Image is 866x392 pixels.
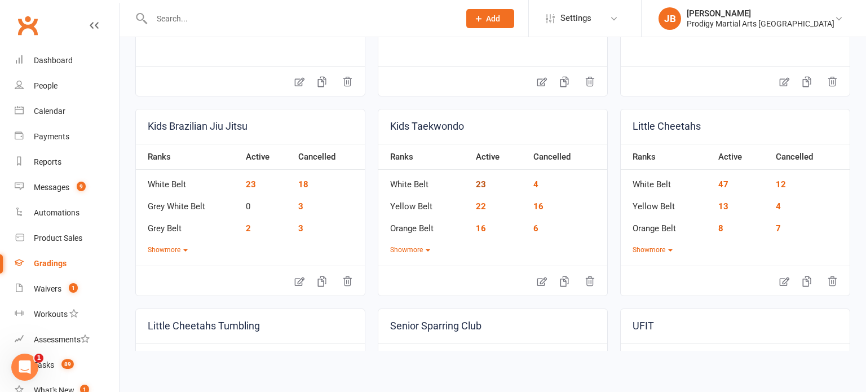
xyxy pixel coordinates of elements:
[15,149,119,175] a: Reports
[34,360,54,369] div: Tasks
[687,19,834,29] div: Prodigy Martial Arts [GEOGRAPHIC_DATA]
[34,183,69,192] div: Messages
[148,245,188,256] button: Showmore
[240,144,293,170] th: Active
[533,201,544,212] a: 16
[298,201,303,212] a: 3
[621,144,713,170] th: Ranks
[15,99,119,124] a: Calendar
[34,208,79,217] div: Automations
[34,335,90,344] div: Assessments
[476,223,486,234] a: 16
[621,109,850,144] a: Little Cheetahs
[621,192,713,214] td: Yellow Belt
[533,343,607,369] th: Cancelled
[34,310,68,319] div: Workouts
[776,223,781,234] a: 7
[136,144,240,170] th: Ranks
[687,8,834,19] div: [PERSON_NAME]
[15,353,119,378] a: Tasks 89
[15,302,119,327] a: Workouts
[621,309,850,343] a: UFIT
[34,284,61,293] div: Waivers
[77,182,86,191] span: 9
[486,14,500,23] span: Add
[776,179,786,190] a: 12
[378,214,470,236] td: Orange Belt
[776,201,781,212] a: 4
[378,109,607,144] a: Kids Taekwondo
[390,245,430,256] button: Showmore
[34,56,73,65] div: Dashboard
[61,359,74,369] span: 89
[34,259,67,268] div: Gradings
[378,170,470,192] td: White Belt
[136,109,365,144] a: Kids Brazilian Jiu Jitsu
[15,48,119,73] a: Dashboard
[476,201,486,212] a: 22
[560,6,591,31] span: Settings
[246,179,256,190] a: 23
[15,175,119,200] a: Messages 9
[713,343,770,369] th: Active
[378,343,479,369] th: Ranks
[378,309,607,343] a: Senior Sparring Club
[298,179,308,190] a: 18
[136,343,215,369] th: Ranks
[621,170,713,192] td: White Belt
[240,192,293,214] td: 0
[136,192,240,214] td: Grey White Belt
[34,132,69,141] div: Payments
[470,144,528,170] th: Active
[15,251,119,276] a: Gradings
[528,144,607,170] th: Cancelled
[15,200,119,226] a: Automations
[14,11,42,39] a: Clubworx
[378,192,470,214] td: Yellow Belt
[770,144,850,170] th: Cancelled
[278,343,365,369] th: Cancelled
[15,73,119,99] a: People
[136,214,240,236] td: Grey Belt
[34,157,61,166] div: Reports
[659,7,681,30] div: JB
[770,343,850,369] th: Cancelled
[466,9,514,28] button: Add
[378,144,470,170] th: Ranks
[148,11,452,27] input: Search...
[15,327,119,353] a: Assessments
[15,124,119,149] a: Payments
[713,144,770,170] th: Active
[533,223,538,234] a: 6
[34,81,58,90] div: People
[621,343,713,369] th: Ranks
[476,179,486,190] a: 23
[718,201,728,212] a: 13
[34,234,82,243] div: Product Sales
[11,354,38,381] iframe: Intercom live chat
[633,245,673,256] button: Showmore
[215,343,278,369] th: Active
[293,144,365,170] th: Cancelled
[718,179,728,190] a: 47
[34,354,43,363] span: 1
[34,107,65,116] div: Calendar
[69,283,78,293] span: 1
[136,170,240,192] td: White Belt
[15,226,119,251] a: Product Sales
[298,223,303,234] a: 3
[718,223,723,234] a: 8
[479,343,533,369] th: Active
[246,223,251,234] a: 2
[533,179,538,190] a: 4
[136,309,365,343] a: Little Cheetahs Tumbling
[15,276,119,302] a: Waivers 1
[621,214,713,236] td: Orange Belt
